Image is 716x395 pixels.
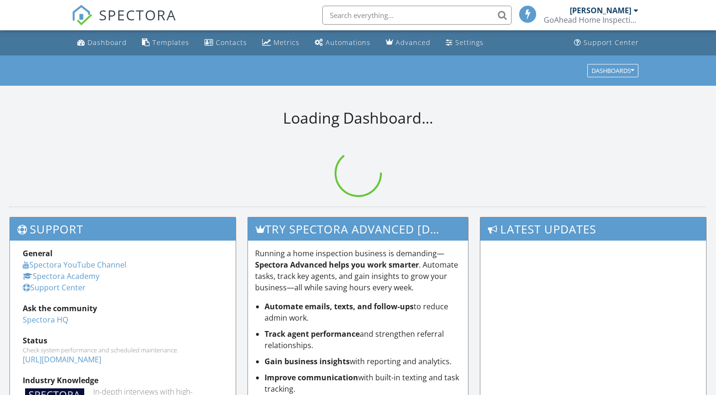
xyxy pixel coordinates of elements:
div: Contacts [216,38,247,47]
div: Advanced [396,38,431,47]
a: Spectora YouTube Channel [23,260,126,270]
li: with reporting and analytics. [265,356,461,367]
a: Support Center [570,34,643,52]
a: Metrics [258,34,303,52]
a: SPECTORA [71,13,177,33]
a: [URL][DOMAIN_NAME] [23,354,101,365]
img: The Best Home Inspection Software - Spectora [71,5,92,26]
h3: Latest Updates [480,217,706,241]
strong: Automate emails, texts, and follow-ups [265,301,414,312]
strong: Track agent performance [265,329,360,339]
div: Dashboard [88,38,127,47]
a: Spectora HQ [23,314,68,325]
a: Settings [442,34,487,52]
div: Metrics [274,38,300,47]
strong: Gain business insights [265,356,350,367]
a: Advanced [382,34,434,52]
span: SPECTORA [99,5,177,25]
a: Spectora Academy [23,271,99,281]
div: [PERSON_NAME] [570,6,631,15]
a: Contacts [201,34,251,52]
a: Automations (Basic) [311,34,374,52]
a: Templates [138,34,193,52]
a: Support Center [23,282,86,293]
div: Dashboards [592,67,634,74]
p: Running a home inspection business is demanding— . Automate tasks, track key agents, and gain ins... [255,248,461,293]
strong: Spectora Advanced helps you work smarter [255,260,419,270]
h3: Try spectora advanced [DATE] [248,217,468,241]
div: Templates [152,38,189,47]
strong: Improve communication [265,372,358,383]
div: Automations [326,38,371,47]
strong: General [23,248,53,259]
div: Industry Knowledge [23,375,223,386]
a: Dashboard [73,34,131,52]
li: with built-in texting and task tracking. [265,372,461,395]
h3: Support [10,217,236,241]
div: Ask the community [23,303,223,314]
li: to reduce admin work. [265,301,461,323]
input: Search everything... [322,6,512,25]
div: GoAhead Home Inspection LLC [544,15,638,25]
div: Support Center [583,38,639,47]
div: Settings [455,38,484,47]
div: Status [23,335,223,346]
li: and strengthen referral relationships. [265,328,461,351]
div: Check system performance and scheduled maintenance. [23,346,223,354]
button: Dashboards [587,64,638,77]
